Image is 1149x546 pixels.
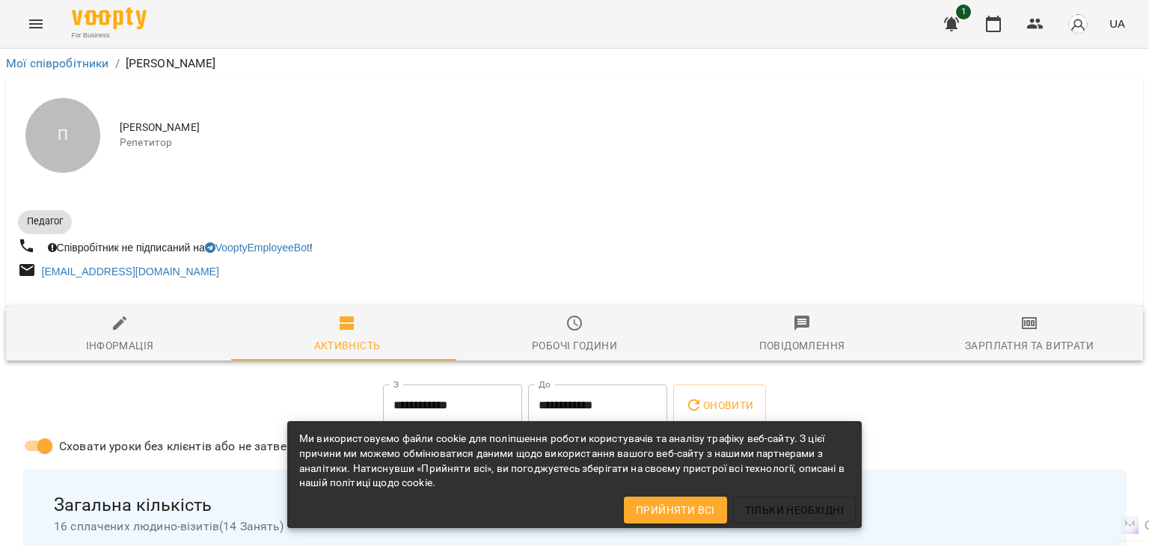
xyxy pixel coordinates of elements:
span: [PERSON_NAME] [120,120,1131,135]
div: Співробітник не підписаний на ! [45,237,316,258]
li: / [115,55,120,73]
span: Сховати уроки без клієнтів або не затверджені [59,438,325,455]
button: Тільки необхідні [733,497,856,524]
a: [EMAIL_ADDRESS][DOMAIN_NAME] [42,266,219,277]
div: Повідомлення [759,337,845,355]
div: Робочі години [532,337,617,355]
span: Загальна кількість [54,494,1095,517]
div: Ми використовуємо файли cookie для поліпшення роботи користувачів та аналізу трафіку веб-сайту. З... [299,426,850,497]
button: Menu [18,6,54,42]
nav: breadcrumb [6,55,1143,73]
span: 1 [956,4,971,19]
span: 16 сплачених людино-візитів ( 14 Занять ) [54,518,1095,536]
a: Мої співробітники [6,56,109,70]
p: [PERSON_NAME] [126,55,216,73]
span: UA [1109,16,1125,31]
span: Тільки необхідні [745,501,844,519]
span: Прийняти всі [636,501,715,519]
div: П [25,98,100,173]
span: For Business [72,31,147,40]
button: Прийняти всі [624,497,727,524]
div: Інформація [86,337,154,355]
span: Оновити [685,396,753,414]
span: Педагог [18,215,72,228]
button: Оновити [673,384,765,426]
div: Активність [314,337,381,355]
span: Репетитор [120,135,1131,150]
button: UA [1103,10,1131,37]
img: avatar_s.png [1067,13,1088,34]
a: VooptyEmployeeBot [205,242,310,254]
img: Voopty Logo [72,7,147,29]
div: Зарплатня та Витрати [965,337,1094,355]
